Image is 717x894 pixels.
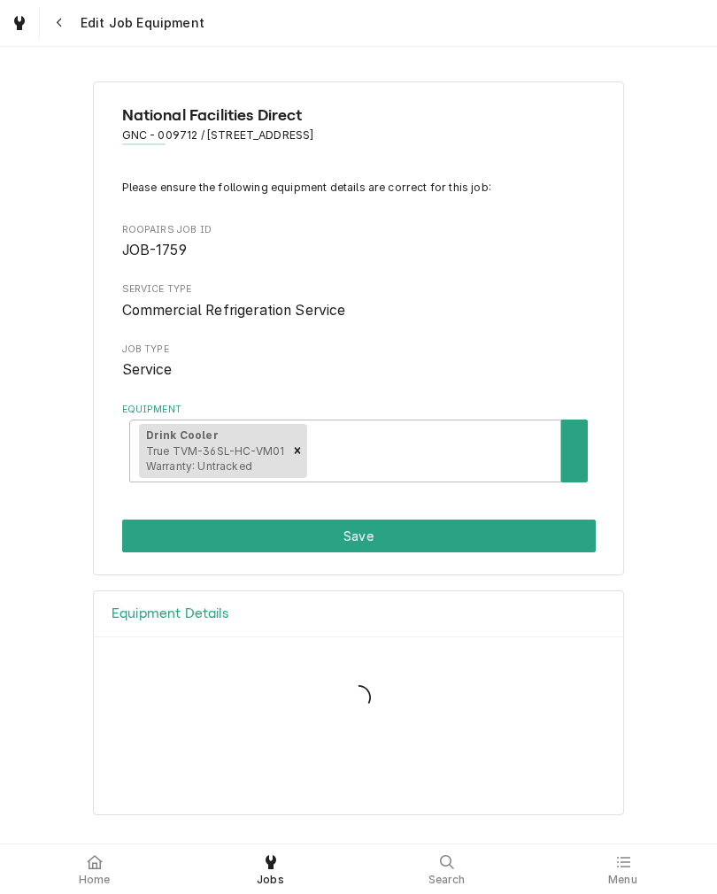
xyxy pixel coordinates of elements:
span: Address [122,127,596,143]
strong: Drink Cooler [146,428,219,442]
a: Go to Jobs [4,7,35,39]
span: Name [122,104,596,127]
button: Accordion Details Expand Trigger [94,591,623,637]
div: Job Equipment Summary Form [93,81,624,575]
div: Roopairs Job ID [122,223,596,261]
a: Jobs [183,848,358,890]
div: Job Equipment Summary [122,180,596,482]
span: Service [122,361,173,378]
div: Equipment Details [93,590,624,815]
div: Equipment [122,403,596,483]
span: Jobs [257,873,284,887]
div: Accordion Body [94,637,623,814]
div: Button Group Row [122,520,596,552]
button: Create New Equipment [561,420,588,482]
h3: Equipment Details [112,605,228,622]
a: Home [7,848,181,890]
div: Accordion Header [94,591,623,637]
span: JOB-1759 [122,242,187,258]
span: True TVM-36SL-HC-VM01 Warranty: Untracked [146,444,284,474]
div: Button Group [122,520,596,552]
div: Job Type [122,343,596,381]
span: Roopairs Job ID [122,223,596,237]
span: Edit Job Equipment [75,14,204,32]
span: Commercial Refrigeration Service [122,302,346,319]
div: Remove [object Object] [288,424,307,479]
label: Equipment [122,403,596,417]
button: Navigate back [43,7,75,39]
span: Service Type [122,300,596,321]
div: Client Information [122,104,596,158]
span: Home [79,873,111,887]
span: Job Type [122,359,596,381]
span: Loading... [129,680,588,717]
span: Service Type [122,282,596,297]
span: Job Type [122,343,596,357]
span: Roopairs Job ID [122,240,596,261]
button: Save [122,520,596,552]
div: Service Type [122,282,596,320]
a: Search [359,848,534,890]
span: Menu [608,873,637,887]
span: Search [428,873,466,887]
a: Menu [536,848,710,890]
p: Please ensure the following equipment details are correct for this job: [122,180,596,196]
